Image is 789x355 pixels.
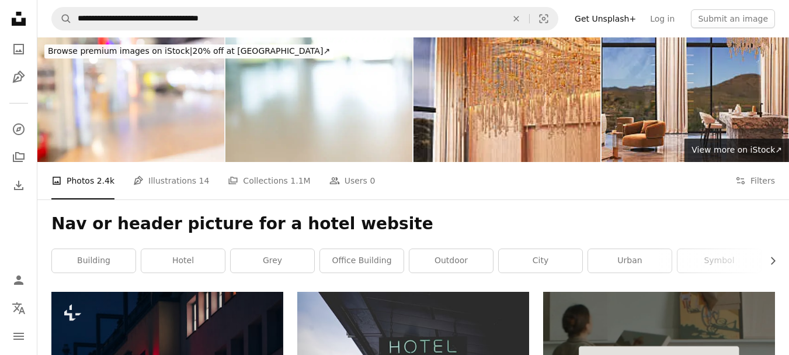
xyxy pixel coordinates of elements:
[7,37,30,61] a: Photos
[7,118,30,141] a: Explore
[37,37,340,66] a: Browse premium images on iStock|20% off at [GEOGRAPHIC_DATA]↗
[691,9,775,28] button: Submit an image
[7,146,30,169] a: Collections
[231,249,314,273] a: grey
[37,37,224,162] img: Shopping mall lights background,Abstract blurred factory and warehouse room background for indust...
[141,249,225,273] a: hotel
[329,162,376,199] a: Users 0
[602,37,788,162] img: Modern luxury kitchen and living room with panoramic view
[691,145,782,154] span: View more on iStock ↗
[7,268,30,292] a: Log in / Sign up
[413,37,600,162] img: Elegant marble kitchen with luxury chandelier lighting
[320,249,404,273] a: office building
[370,174,375,187] span: 0
[51,213,775,235] h1: Nav or header picture for a hotel website
[684,139,789,162] a: View more on iStock↗
[52,8,72,30] button: Search Unsplash
[228,162,310,199] a: Collections 1.1M
[568,9,643,28] a: Get Unsplash+
[225,37,412,162] img: Shopping mall lights background,Abstract blurred factory and warehouse room background for indust...
[7,66,30,89] a: Illustrations
[7,174,30,197] a: Download History
[499,249,582,273] a: city
[48,46,330,56] span: 20% off at [GEOGRAPHIC_DATA] ↗
[7,297,30,320] button: Language
[503,8,529,30] button: Clear
[7,325,30,348] button: Menu
[762,249,775,273] button: scroll list to the right
[133,162,209,199] a: Illustrations 14
[51,7,558,30] form: Find visuals sitewide
[52,249,135,273] a: building
[290,174,310,187] span: 1.1M
[530,8,558,30] button: Visual search
[48,46,192,56] span: Browse premium images on iStock |
[588,249,672,273] a: urban
[409,249,493,273] a: outdoor
[677,249,761,273] a: symbol
[735,162,775,199] button: Filters
[643,9,682,28] a: Log in
[199,174,210,187] span: 14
